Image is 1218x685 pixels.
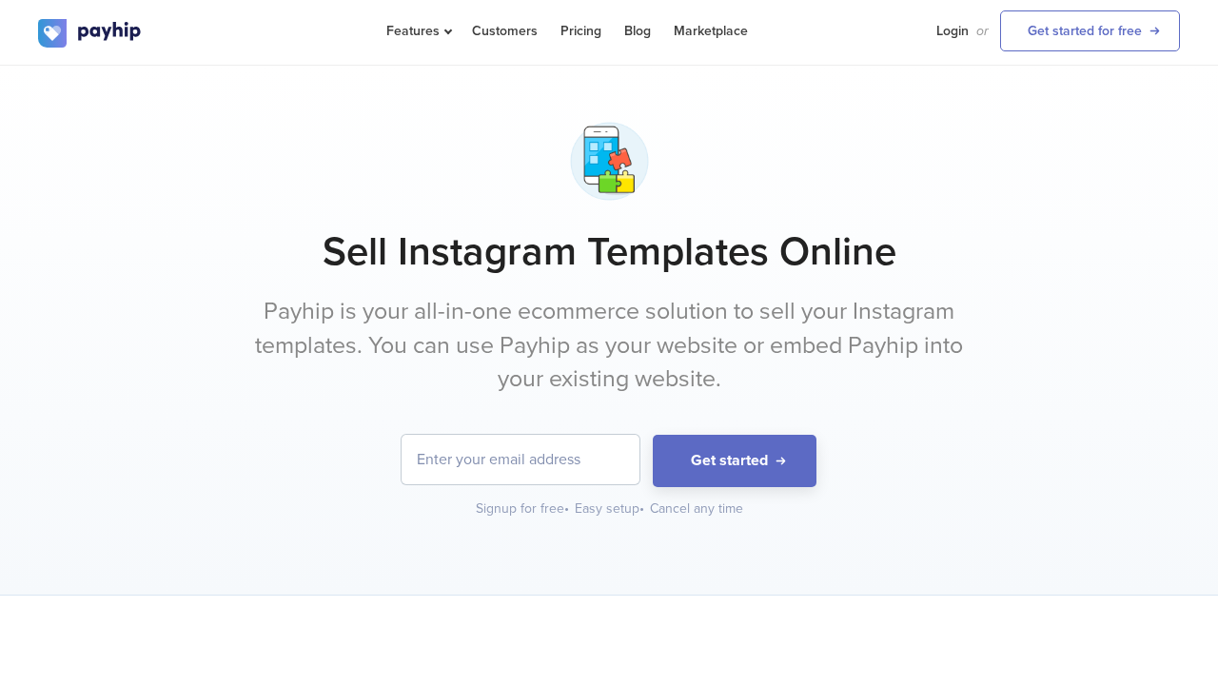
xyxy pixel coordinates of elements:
[252,295,966,397] p: Payhip is your all-in-one ecommerce solution to sell your Instagram templates. You can use Payhip...
[564,500,569,517] span: •
[38,19,143,48] img: logo.svg
[650,499,743,519] div: Cancel any time
[1000,10,1180,51] a: Get started for free
[575,499,646,519] div: Easy setup
[639,500,644,517] span: •
[561,113,658,209] img: application-development-4-yx6xiwhn7oe449h1fccqe.png
[38,228,1180,276] h1: Sell Instagram Templates Online
[386,23,449,39] span: Features
[476,499,571,519] div: Signup for free
[653,435,816,487] button: Get started
[402,435,639,484] input: Enter your email address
